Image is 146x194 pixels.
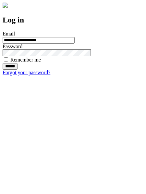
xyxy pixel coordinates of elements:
label: Email [3,31,15,36]
img: logo-4e3dc11c47720685a147b03b5a06dd966a58ff35d612b21f08c02c0306f2b779.png [3,3,8,8]
label: Password [3,44,22,49]
a: Forgot your password? [3,70,50,75]
label: Remember me [10,57,41,62]
h2: Log in [3,16,143,24]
